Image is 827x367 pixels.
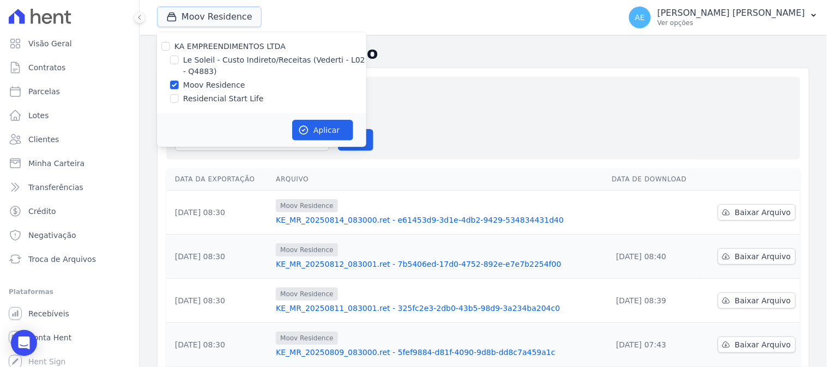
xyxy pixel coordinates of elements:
th: Data de Download [607,168,702,191]
a: KE_MR_20250811_083001.ret - 325fc2e3-2db0-43b5-98d9-3a234ba204c0 [276,303,603,314]
span: Transferências [28,182,83,193]
span: Baixar Arquivo [735,251,791,262]
td: [DATE] 08:30 [166,323,271,367]
button: AE [PERSON_NAME] [PERSON_NAME] Ver opções [620,2,827,33]
a: Conta Hent [4,327,135,348]
span: AE [635,14,645,21]
td: [DATE] 08:30 [166,279,271,323]
div: Plataformas [9,285,130,298]
th: Data da Exportação [166,168,271,191]
a: Minha Carteira [4,152,135,174]
a: Baixar Arquivo [718,248,796,265]
label: Residencial Start Life [183,93,264,105]
h2: Exportações de Retorno [157,44,810,63]
a: Transferências [4,176,135,198]
span: Baixar Arquivo [735,207,791,218]
label: Le Soleil - Custo Indireto/Receitas (Vederti - L02 - Q4883) [183,54,366,77]
a: Lotes [4,105,135,126]
label: KA EMPREENDIMENTOS LTDA [174,42,286,51]
button: Aplicar [292,120,353,140]
a: Parcelas [4,81,135,102]
span: Parcelas [28,86,60,97]
span: Negativação [28,230,76,241]
span: Recebíveis [28,308,69,319]
a: Clientes [4,129,135,150]
span: Lotes [28,110,49,121]
a: Contratos [4,57,135,78]
a: KE_MR_20250812_083001.ret - 7b5406ed-17d0-4752-892e-e7e7b2254f00 [276,259,603,270]
span: Baixar Arquivo [735,339,791,350]
span: Conta Hent [28,332,71,343]
span: Visão Geral [28,38,72,49]
a: KE_MR_20250814_083000.ret - e61453d9-3d1e-4db2-9429-534834431d40 [276,215,603,225]
span: Troca de Arquivos [28,254,96,265]
a: Recebíveis [4,303,135,325]
span: Baixar Arquivo [735,295,791,306]
a: KE_MR_20250809_083000.ret - 5fef9884-d81f-4090-9d8b-dd8c7a459a1c [276,347,603,358]
th: Arquivo [271,168,607,191]
td: [DATE] 07:43 [607,323,702,367]
a: Crédito [4,200,135,222]
span: Contratos [28,62,65,73]
span: Clientes [28,134,59,145]
span: Minha Carteira [28,158,84,169]
td: [DATE] 08:40 [607,235,702,279]
td: [DATE] 08:30 [166,191,271,235]
a: Visão Geral [4,33,135,54]
a: Baixar Arquivo [718,292,796,309]
button: Moov Residence [157,7,262,27]
a: Baixar Arquivo [718,204,796,221]
td: [DATE] 08:39 [607,279,702,323]
span: Moov Residence [276,332,337,345]
span: Moov Residence [276,288,337,301]
span: Moov Residence [276,199,337,212]
p: Ver opções [657,19,805,27]
a: Baixar Arquivo [718,337,796,353]
a: Negativação [4,224,135,246]
td: [DATE] 08:30 [166,235,271,279]
span: Moov Residence [276,243,337,256]
div: Open Intercom Messenger [11,330,37,356]
label: Moov Residence [183,79,245,91]
span: Crédito [28,206,56,217]
a: Troca de Arquivos [4,248,135,270]
p: [PERSON_NAME] [PERSON_NAME] [657,8,805,19]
